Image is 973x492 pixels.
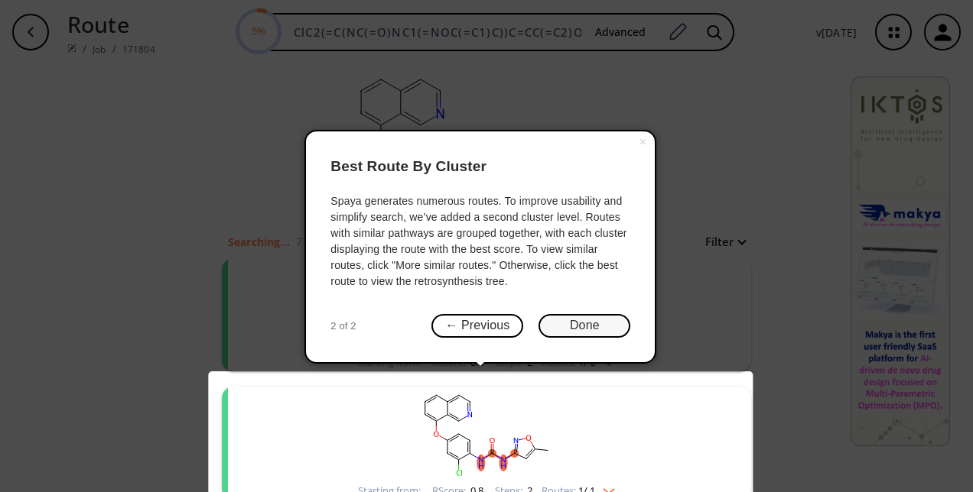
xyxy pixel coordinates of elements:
button: ← Previous [431,314,523,338]
div: Spaya generates numerous routes. To improve usability and simplify search, we’ve added a second c... [330,193,630,290]
header: Best Route By Cluster [330,144,630,190]
button: Done [539,314,630,338]
span: 2 of 2 [330,319,356,334]
button: Close [630,131,655,153]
